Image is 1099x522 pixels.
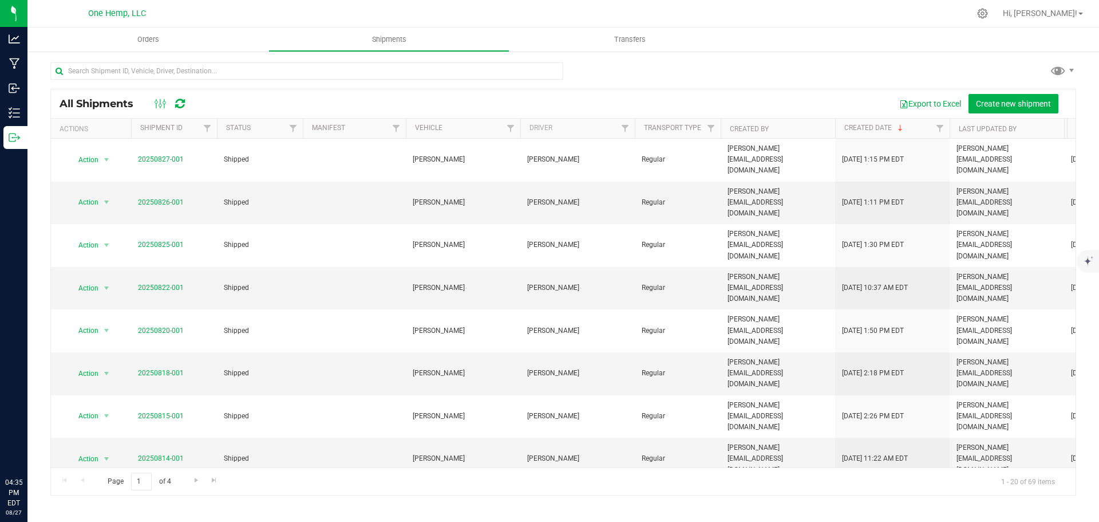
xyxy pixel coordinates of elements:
span: Regular [642,282,714,293]
inline-svg: Outbound [9,132,20,143]
a: Go to the next page [188,473,204,488]
a: Created By [730,125,769,133]
span: [PERSON_NAME] [527,240,628,250]
span: select [100,237,114,253]
span: [PERSON_NAME] [527,197,628,208]
span: [DATE] 10:37 AM EDT [842,282,908,293]
span: [DATE] 1:50 PM EDT [842,325,904,336]
span: select [100,280,114,296]
span: [PERSON_NAME] [527,453,628,464]
inline-svg: Inventory [9,107,20,119]
a: Manifest [312,124,345,132]
a: 20250820-001 [138,327,184,335]
span: Shipped [224,240,296,250]
span: Action [68,451,99,467]
inline-svg: Analytics [9,33,20,45]
span: [PERSON_NAME][EMAIL_ADDRESS][DOMAIN_NAME] [956,186,1057,219]
a: Orders [27,28,268,52]
a: Transfers [509,28,750,52]
button: Create new shipment [968,94,1058,113]
span: Regular [642,197,714,208]
span: Action [68,323,99,339]
span: All Shipments [60,97,145,110]
a: Filter [387,119,406,138]
span: select [100,194,114,210]
span: [PERSON_NAME] [527,282,628,293]
div: Actions [60,125,126,133]
span: Page of 4 [98,473,180,490]
a: 20250825-001 [138,241,184,249]
a: 20250822-001 [138,284,184,292]
span: Transfers [599,34,661,45]
span: [PERSON_NAME] [527,368,628,379]
span: [PERSON_NAME][EMAIL_ADDRESS][DOMAIN_NAME] [956,400,1057,433]
a: Filter [931,119,950,138]
span: [PERSON_NAME] [413,325,513,336]
a: Filter [702,119,721,138]
span: [PERSON_NAME][EMAIL_ADDRESS][DOMAIN_NAME] [728,314,828,347]
span: select [100,323,114,339]
p: 08/27 [5,508,22,517]
a: Created Date [844,124,905,132]
p: 04:35 PM EDT [5,477,22,508]
span: Create new shipment [976,99,1051,108]
input: 1 [131,473,152,490]
a: 20250826-001 [138,198,184,206]
span: [PERSON_NAME][EMAIL_ADDRESS][DOMAIN_NAME] [956,229,1057,262]
div: Manage settings [975,8,990,19]
span: select [100,408,114,424]
span: select [100,366,114,382]
a: Filter [284,119,303,138]
span: [PERSON_NAME] [413,240,513,250]
span: select [100,152,114,168]
span: Shipped [224,411,296,422]
span: [PERSON_NAME][EMAIL_ADDRESS][DOMAIN_NAME] [956,357,1057,390]
span: [PERSON_NAME][EMAIL_ADDRESS][DOMAIN_NAME] [728,400,828,433]
span: Action [68,237,99,253]
span: [DATE] 11:22 AM EDT [842,453,908,464]
span: [PERSON_NAME][EMAIL_ADDRESS][DOMAIN_NAME] [728,357,828,390]
span: Action [68,408,99,424]
a: Filter [198,119,217,138]
span: [PERSON_NAME][EMAIL_ADDRESS][DOMAIN_NAME] [728,143,828,176]
span: Action [68,366,99,382]
span: Shipped [224,368,296,379]
span: Regular [642,411,714,422]
span: Orders [122,34,175,45]
span: One Hemp, LLC [88,9,146,18]
span: [PERSON_NAME] [413,368,513,379]
span: Regular [642,453,714,464]
a: 20250815-001 [138,412,184,420]
span: Regular [642,368,714,379]
span: [PERSON_NAME][EMAIL_ADDRESS][DOMAIN_NAME] [956,272,1057,305]
span: Shipped [224,453,296,464]
span: 1 - 20 of 69 items [992,473,1064,490]
a: Status [226,124,251,132]
span: [DATE] 2:26 PM EDT [842,411,904,422]
span: Action [68,152,99,168]
a: 20250818-001 [138,369,184,377]
span: [DATE] 1:11 PM EDT [842,197,904,208]
span: Shipped [224,325,296,336]
span: Regular [642,325,714,336]
span: [PERSON_NAME] [413,282,513,293]
span: [PERSON_NAME] [527,154,628,165]
th: Driver [520,119,635,139]
span: [DATE] 2:18 PM EDT [842,368,904,379]
span: [PERSON_NAME] [413,411,513,422]
a: Vehicle [415,124,442,132]
inline-svg: Manufacturing [9,58,20,69]
span: [PERSON_NAME] [413,197,513,208]
span: Action [68,280,99,296]
span: [PERSON_NAME] [527,325,628,336]
input: Search Shipment ID, Vehicle, Driver, Destination... [50,62,563,80]
a: 20250827-001 [138,155,184,163]
span: [PERSON_NAME] [413,154,513,165]
a: 20250814-001 [138,454,184,462]
span: Action [68,194,99,210]
span: [DATE] 1:30 PM EDT [842,240,904,250]
span: [PERSON_NAME][EMAIL_ADDRESS][DOMAIN_NAME] [728,442,828,476]
span: [PERSON_NAME] [413,453,513,464]
a: Filter [616,119,635,138]
span: [PERSON_NAME][EMAIL_ADDRESS][DOMAIN_NAME] [728,272,828,305]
